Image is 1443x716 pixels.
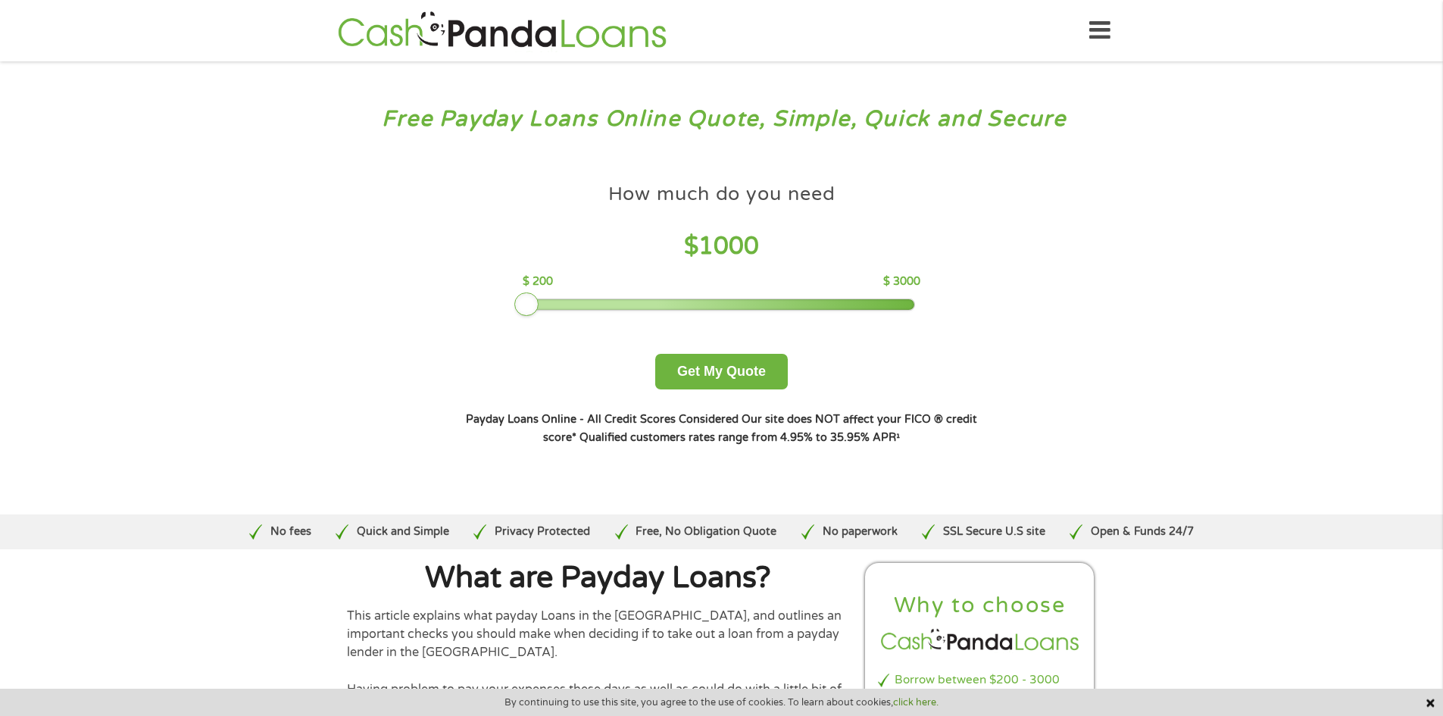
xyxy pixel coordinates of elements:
[495,524,590,540] p: Privacy Protected
[347,607,850,662] p: This article explains what payday Loans in the [GEOGRAPHIC_DATA], and outlines an important check...
[333,9,671,52] img: GetLoanNow Logo
[347,563,850,593] h1: What are Payday Loans?
[943,524,1045,540] p: SSL Secure U.S site
[878,592,1082,620] h2: Why to choose
[823,524,898,540] p: No paperwork
[883,274,920,290] p: $ 3000
[579,431,900,444] strong: Qualified customers rates range from 4.95% to 35.95% APR¹
[1091,524,1194,540] p: Open & Funds 24/7
[504,697,939,708] span: By continuing to use this site, you agree to the use of cookies. To learn about cookies,
[523,274,553,290] p: $ 200
[636,524,776,540] p: Free, No Obligation Quote
[655,354,788,389] button: Get My Quote
[44,105,1400,133] h3: Free Payday Loans Online Quote, Simple, Quick and Secure
[893,696,939,708] a: click here.
[698,232,759,261] span: 1000
[878,671,1082,689] li: Borrow between $200 - 3000
[357,524,449,540] p: Quick and Simple
[270,524,311,540] p: No fees
[466,413,739,426] strong: Payday Loans Online - All Credit Scores Considered
[543,413,977,444] strong: Our site does NOT affect your FICO ® credit score*
[523,231,920,262] h4: $
[608,182,836,207] h4: How much do you need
